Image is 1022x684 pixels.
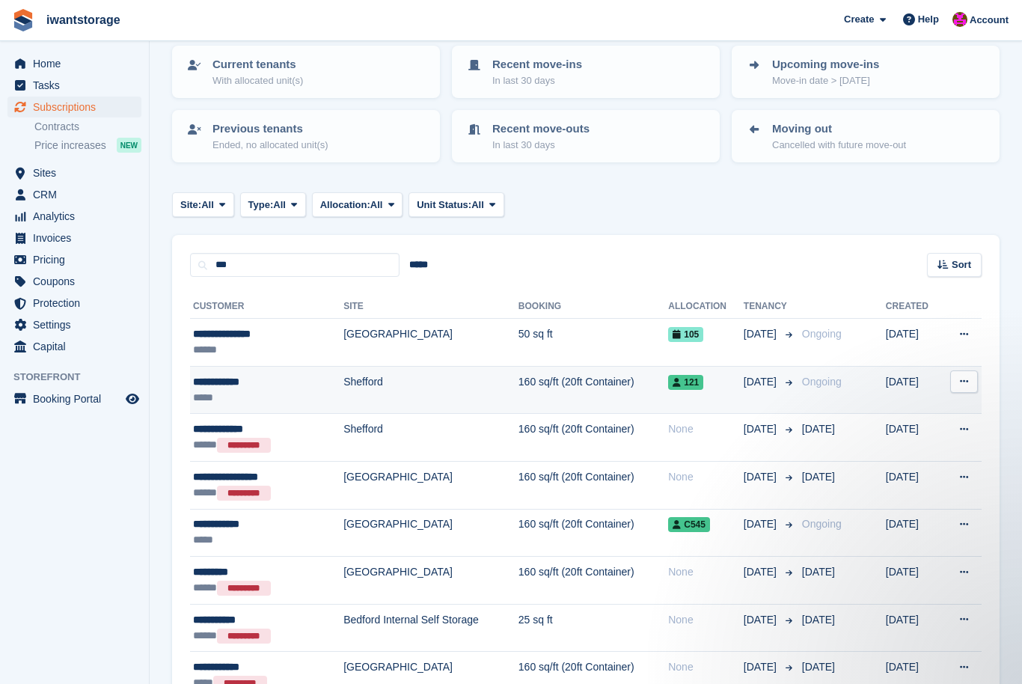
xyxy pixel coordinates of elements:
a: Preview store [123,390,141,408]
td: [DATE] [886,366,941,414]
span: Ongoing [802,328,842,340]
span: [DATE] [744,516,780,532]
div: None [668,469,744,485]
a: menu [7,228,141,248]
p: Cancelled with future move-out [772,138,906,153]
p: Recent move-outs [492,120,590,138]
img: stora-icon-8386f47178a22dfd0bd8f6a31ec36ba5ce8667c1dd55bd0f319d3a0aa187defe.svg [12,9,34,31]
span: [DATE] [802,614,835,626]
a: Contracts [34,120,141,134]
td: 160 sq/ft (20ft Container) [518,557,668,605]
span: Sites [33,162,123,183]
th: Customer [190,295,343,319]
span: Tasks [33,75,123,96]
th: Site [343,295,518,319]
th: Allocation [668,295,744,319]
span: [DATE] [802,423,835,435]
a: Current tenants With allocated unit(s) [174,47,438,97]
span: All [273,198,286,213]
span: Help [918,12,939,27]
span: Create [844,12,874,27]
p: With allocated unit(s) [212,73,303,88]
td: 25 sq ft [518,604,668,652]
th: Created [886,295,941,319]
button: Allocation: All [312,192,403,217]
td: [DATE] [886,461,941,509]
span: [DATE] [802,471,835,483]
td: Shefford [343,366,518,414]
span: [DATE] [744,421,780,437]
span: Type: [248,198,274,213]
td: [GEOGRAPHIC_DATA] [343,319,518,367]
span: Site: [180,198,201,213]
span: Unit Status: [417,198,471,213]
span: Invoices [33,228,123,248]
td: [GEOGRAPHIC_DATA] [343,509,518,557]
td: [DATE] [886,319,941,367]
span: Storefront [13,370,149,385]
a: menu [7,206,141,227]
a: menu [7,53,141,74]
a: menu [7,97,141,117]
span: Subscriptions [33,97,123,117]
span: Ongoing [802,518,842,530]
img: Jonathan [952,12,967,27]
span: CRM [33,184,123,205]
p: Previous tenants [212,120,328,138]
a: menu [7,388,141,409]
a: iwantstorage [40,7,126,32]
span: Ongoing [802,376,842,388]
td: 160 sq/ft (20ft Container) [518,366,668,414]
td: [DATE] [886,604,941,652]
p: In last 30 days [492,138,590,153]
span: Allocation: [320,198,370,213]
a: menu [7,184,141,205]
span: Booking Portal [33,388,123,409]
span: [DATE] [744,374,780,390]
span: [DATE] [744,564,780,580]
td: 160 sq/ft (20ft Container) [518,414,668,462]
span: 105 [668,327,703,342]
td: 160 sq/ft (20ft Container) [518,461,668,509]
td: Bedford Internal Self Storage [343,604,518,652]
span: All [201,198,214,213]
span: All [370,198,383,213]
span: [DATE] [744,659,780,675]
td: [GEOGRAPHIC_DATA] [343,557,518,605]
span: [DATE] [802,566,835,578]
th: Booking [518,295,668,319]
p: Moving out [772,120,906,138]
div: NEW [117,138,141,153]
a: menu [7,293,141,314]
button: Unit Status: All [409,192,504,217]
a: Previous tenants Ended, no allocated unit(s) [174,112,438,161]
td: [DATE] [886,414,941,462]
td: 50 sq ft [518,319,668,367]
a: Moving out Cancelled with future move-out [733,112,998,161]
a: Recent move-ins In last 30 days [453,47,718,97]
td: 160 sq/ft (20ft Container) [518,509,668,557]
span: All [471,198,484,213]
span: [DATE] [744,612,780,628]
button: Site: All [172,192,234,217]
span: C545 [668,517,710,532]
td: [DATE] [886,557,941,605]
p: In last 30 days [492,73,582,88]
td: Shefford [343,414,518,462]
p: Move-in date > [DATE] [772,73,879,88]
div: None [668,659,744,675]
button: Type: All [240,192,306,217]
span: Price increases [34,138,106,153]
span: [DATE] [744,326,780,342]
a: Recent move-outs In last 30 days [453,112,718,161]
th: Tenancy [744,295,796,319]
a: Upcoming move-ins Move-in date > [DATE] [733,47,998,97]
span: Protection [33,293,123,314]
a: menu [7,249,141,270]
div: None [668,564,744,580]
span: Pricing [33,249,123,270]
span: Coupons [33,271,123,292]
td: [DATE] [886,509,941,557]
span: Capital [33,336,123,357]
span: Home [33,53,123,74]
